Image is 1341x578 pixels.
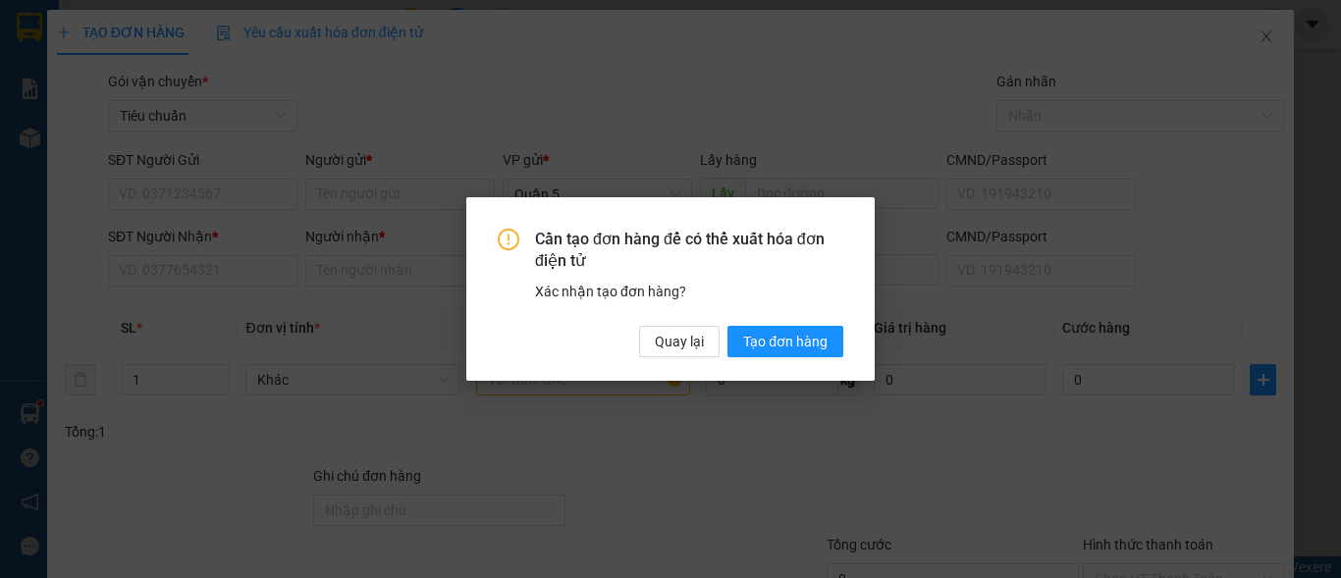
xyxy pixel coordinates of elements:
[498,229,519,250] span: exclamation-circle
[655,331,704,352] span: Quay lại
[535,229,843,273] span: Cần tạo đơn hàng để có thể xuất hóa đơn điện tử
[727,326,843,357] button: Tạo đơn hàng
[535,281,843,302] div: Xác nhận tạo đơn hàng?
[639,326,720,357] button: Quay lại
[743,331,828,352] span: Tạo đơn hàng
